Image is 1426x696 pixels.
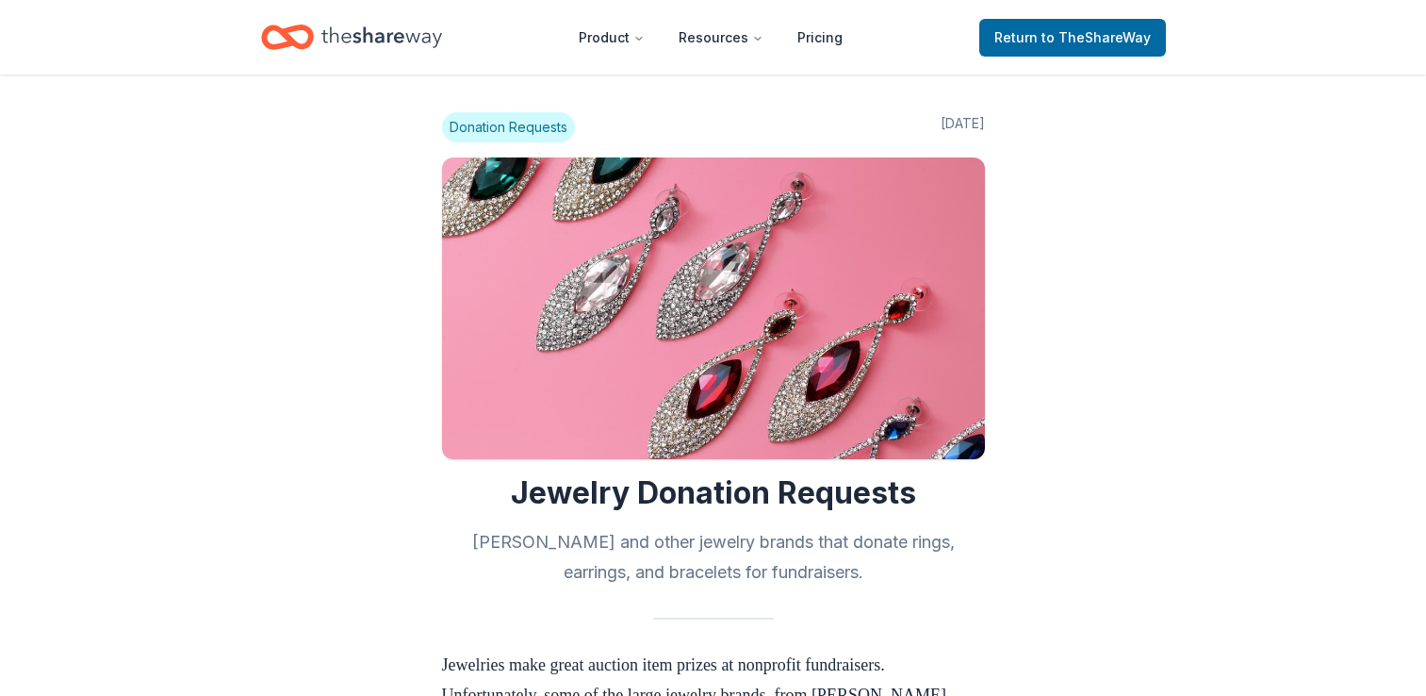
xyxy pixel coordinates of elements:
button: Resources [664,19,779,57]
a: Home [261,15,442,59]
span: [DATE] [941,112,985,142]
h2: [PERSON_NAME] and other jewelry brands that donate rings, earrings, and bracelets for fundraisers. [442,527,985,588]
span: Return [994,26,1151,49]
span: to TheShareWay [1041,29,1151,45]
button: Product [564,19,660,57]
img: Image for Jewelry Donation Requests [442,157,985,459]
a: Returnto TheShareWay [979,19,1166,57]
nav: Main [564,15,858,59]
h1: Jewelry Donation Requests [442,474,985,512]
span: Donation Requests [442,112,575,142]
a: Pricing [782,19,858,57]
